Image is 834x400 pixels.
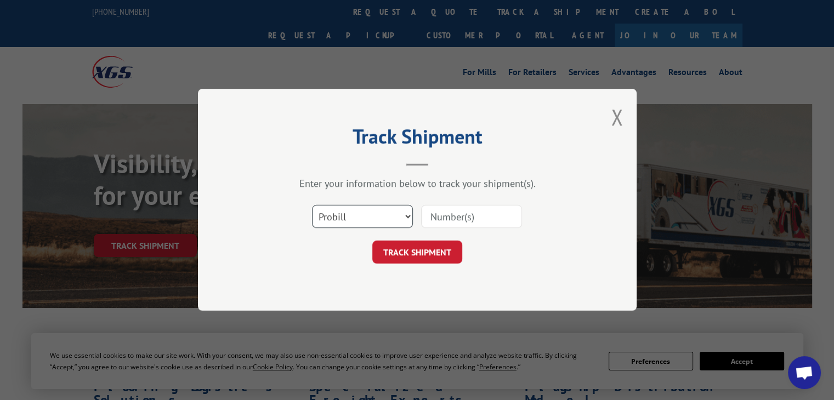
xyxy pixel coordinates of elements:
[372,241,462,264] button: TRACK SHIPMENT
[421,205,522,228] input: Number(s)
[788,356,821,389] div: Open chat
[253,129,582,150] h2: Track Shipment
[253,178,582,190] div: Enter your information below to track your shipment(s).
[611,102,623,132] button: Close modal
